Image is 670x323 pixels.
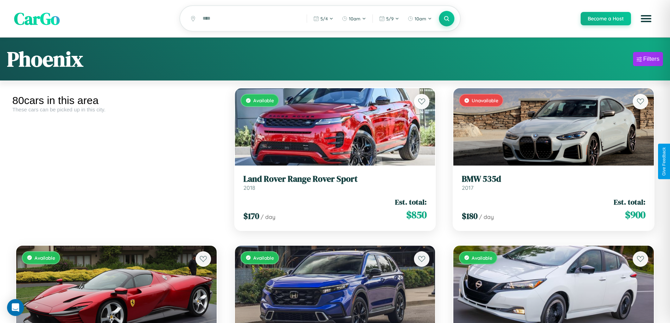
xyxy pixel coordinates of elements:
[636,9,656,28] button: Open menu
[581,12,631,25] button: Become a Host
[395,197,427,207] span: Est. total:
[243,174,427,191] a: Land Rover Range Rover Sport2018
[243,210,259,222] span: $ 170
[310,13,337,24] button: 5/4
[320,16,328,21] span: 5 / 4
[462,174,645,191] a: BMW 535d2017
[643,56,659,63] div: Filters
[633,52,663,66] button: Filters
[243,184,255,191] span: 2018
[12,95,221,106] div: 80 cars in this area
[14,7,60,30] span: CarGo
[338,13,370,24] button: 10am
[253,255,274,261] span: Available
[34,255,55,261] span: Available
[7,45,83,73] h1: Phoenix
[472,97,498,103] span: Unavailable
[415,16,426,21] span: 10am
[261,213,275,220] span: / day
[12,106,221,112] div: These cars can be picked up in this city.
[376,13,403,24] button: 5/9
[462,210,478,222] span: $ 180
[462,174,645,184] h3: BMW 535d
[614,197,645,207] span: Est. total:
[386,16,394,21] span: 5 / 9
[472,255,492,261] span: Available
[406,208,427,222] span: $ 850
[662,147,666,176] div: Give Feedback
[479,213,494,220] span: / day
[625,208,645,222] span: $ 900
[243,174,427,184] h3: Land Rover Range Rover Sport
[404,13,435,24] button: 10am
[349,16,360,21] span: 10am
[462,184,473,191] span: 2017
[7,299,24,316] div: Open Intercom Messenger
[253,97,274,103] span: Available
